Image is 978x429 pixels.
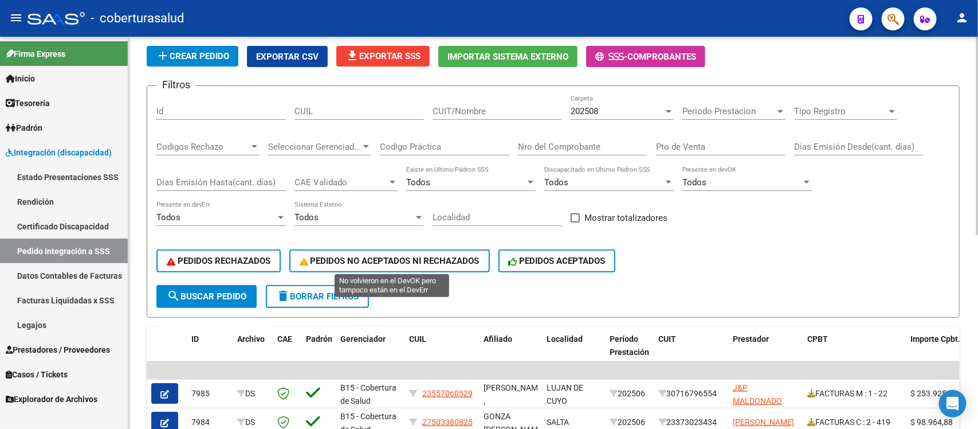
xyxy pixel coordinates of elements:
div: 202506 [610,416,649,429]
mat-icon: file_download [345,49,359,63]
span: Todos [406,177,430,188]
mat-icon: delete [276,289,290,303]
span: 27503380825 [422,418,473,427]
div: 7985 [191,387,228,400]
datatable-header-cell: CUIL [404,327,479,377]
datatable-header-cell: Archivo [233,327,273,377]
span: Localidad [547,334,583,344]
button: PEDIDOS ACEPTADOS [498,249,616,272]
datatable-header-cell: CUIT [654,327,728,377]
mat-icon: menu [9,11,23,25]
span: Gerenciador [340,334,386,344]
div: 23373023434 [658,416,724,429]
button: Buscar Pedido [156,285,257,308]
datatable-header-cell: Prestador [728,327,803,377]
span: $ 253.925,77 [910,389,957,398]
span: Padrón [6,122,42,134]
span: $ 98.964,88 [910,418,953,427]
button: PEDIDOS NO ACEPTADOS NI RECHAZADOS [289,249,490,272]
span: LUJAN DE CUYO [547,383,583,405]
span: Exportar CSV [256,52,319,62]
datatable-header-cell: Gerenciador [336,327,404,377]
span: 202508 [571,106,598,116]
span: CPBT [807,334,828,344]
span: Crear Pedido [156,51,229,61]
span: Inicio [6,72,35,85]
span: Periodo Prestacion [682,106,775,116]
span: PEDIDOS NO ACEPTADOS NI RECHAZADOS [300,256,480,266]
span: Período Prestación [610,334,649,357]
span: PEDIDOS ACEPTADOS [509,256,606,266]
div: 202506 [610,387,649,400]
datatable-header-cell: CAE [273,327,301,377]
span: Importe Cpbt. [910,334,960,344]
div: 30716796554 [658,387,724,400]
span: - coberturasalud [91,6,184,31]
span: CUIT [658,334,676,344]
span: - [595,52,627,62]
span: Todos [156,212,180,223]
span: Buscar Pedido [167,291,246,302]
datatable-header-cell: Importe Cpbt. [906,327,969,377]
datatable-header-cell: Afiliado [479,327,542,377]
span: Importar Sistema Externo [447,52,568,62]
span: Borrar Filtros [276,291,359,302]
span: Todos [294,212,319,223]
span: Integración (discapacidad) [6,146,112,159]
span: CAE Validado [294,177,387,188]
span: Tipo Registro [794,106,887,116]
datatable-header-cell: ID [187,327,233,377]
h3: Filtros [156,77,196,93]
button: -Comprobantes [586,46,705,67]
mat-icon: person [955,11,969,25]
span: SALTA [547,418,569,427]
span: Prestador [733,334,769,344]
span: Exportar SSS [345,51,421,61]
datatable-header-cell: Padrón [301,327,336,377]
span: Codigos Rechazo [156,142,249,152]
span: B15 - Cobertura de Salud [340,383,396,405]
div: FACTURAS C : 2 - 419 [807,416,901,429]
button: Exportar CSV [247,46,328,67]
div: DS [237,416,268,429]
span: Explorador de Archivos [6,393,97,405]
span: Firma Express [6,48,65,60]
mat-icon: add [156,49,170,63]
button: Crear Pedido [147,46,238,67]
span: Padrón [306,334,332,344]
span: [PERSON_NAME] [733,418,794,427]
datatable-header-cell: Localidad [542,327,605,377]
span: Casos / Tickets [6,368,68,381]
span: ID [191,334,199,344]
span: Todos [682,177,706,188]
datatable-header-cell: CPBT [803,327,906,377]
span: [PERSON_NAME] , [484,383,545,405]
span: Prestadores / Proveedores [6,344,110,356]
span: Afiliado [484,334,512,344]
button: Borrar Filtros [266,285,369,308]
span: Mostrar totalizadores [584,211,667,225]
div: 7984 [191,416,228,429]
span: Archivo [237,334,265,344]
datatable-header-cell: Período Prestación [605,327,654,377]
mat-icon: search [167,289,180,303]
span: CUIL [409,334,426,344]
div: Open Intercom Messenger [939,390,967,418]
button: Importar Sistema Externo [438,46,578,67]
span: PEDIDOS RECHAZADOS [167,256,270,266]
span: Comprobantes [627,52,696,62]
span: Todos [544,177,568,188]
button: PEDIDOS RECHAZADOS [156,249,281,272]
div: DS [237,387,268,400]
span: CAE [277,334,292,344]
span: Seleccionar Gerenciador [268,142,361,152]
button: Exportar SSS [336,46,430,67]
span: Tesorería [6,97,50,110]
div: FACTURAS M : 1 - 22 [807,387,901,400]
span: 23557060529 [422,389,473,398]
